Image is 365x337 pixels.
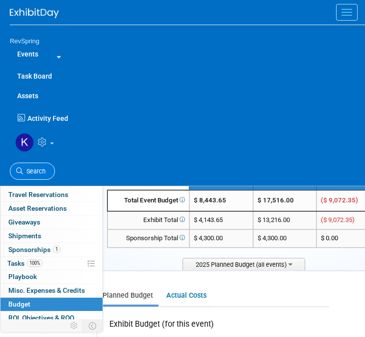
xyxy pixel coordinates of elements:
a: Budget [0,298,103,311]
a: Activity Feed [15,106,365,126]
span: Travel Reservations [8,191,68,198]
a: Asset Reservations [0,202,103,215]
div: Sponsorship Total [112,234,185,243]
span: Playbook [8,273,37,281]
span: Sponsorships [8,246,60,253]
a: Events [10,44,46,64]
a: Tasks100% [0,257,103,270]
span: Tasks [7,259,43,267]
td: $ 13,216.00 [253,211,317,229]
td: $ 17,516.00 [253,190,317,211]
span: 1 [53,246,60,253]
span: Activity Feed [27,114,68,122]
span: $ 4,143.65 [194,216,223,224]
span: 100% [27,259,43,267]
span: Misc. Expenses & Credits [8,286,85,294]
td: Personalize Event Tab Strip [66,319,83,332]
span: RevSpring [10,37,39,45]
a: Playbook [0,270,103,283]
a: ROI, Objectives & ROO [0,311,103,325]
span: ($ 9,072.35) [321,197,358,204]
a: Sponsorships1 [0,243,103,256]
a: Travel Reservations [0,188,103,201]
div: Exhibit Total [112,216,185,225]
a: Giveaways [0,216,103,229]
span: ROI, Objectives & ROO [8,314,74,322]
a: Assets [10,86,365,106]
a: Misc. Expenses & Credits [0,284,103,297]
td: Toggle Event Tabs [83,319,103,332]
span: $ 0.00 [321,234,338,242]
span: $ 8,443.65 [194,197,226,204]
span: 2025 Planned Budget (all events) [182,258,305,270]
a: Planned Budget [97,286,158,305]
span: $ 4,300.00 [194,234,223,242]
span: Giveaways [8,218,40,226]
img: Kelsey Culver [15,133,34,152]
div: Total Event Budget [112,196,185,205]
div: Exhibit Budget (for this event) [109,319,275,335]
span: Shipments [8,232,41,240]
span: Asset Reservations [8,204,67,212]
span: Search [23,168,46,175]
button: Menu [336,4,358,21]
a: Shipments [0,229,103,243]
img: ExhibitDay [10,8,59,18]
a: Actual Costs [160,286,212,305]
a: Task Board [10,66,365,86]
span: ($ 9,072.35) [321,216,355,224]
a: Search [10,163,55,180]
td: $ 4,300.00 [253,229,317,248]
span: Budget [8,300,30,308]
